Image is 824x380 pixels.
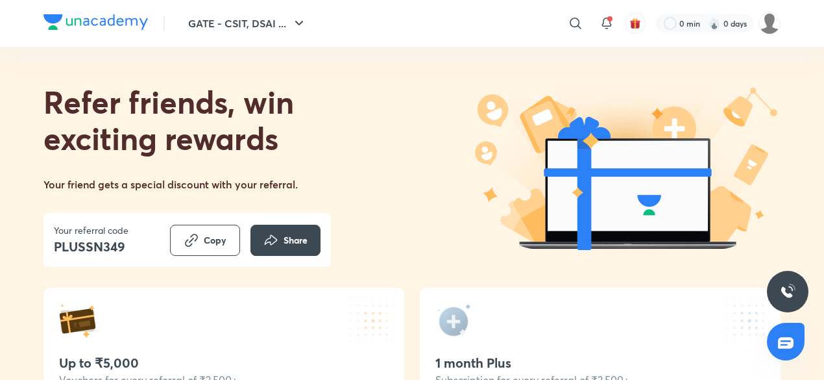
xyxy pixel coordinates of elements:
[435,303,472,340] img: reward
[43,14,148,33] a: Company Logo
[59,303,95,340] img: reward
[435,355,765,370] div: 1 month Plus
[54,237,128,257] h4: PLUSSN349
[469,82,781,253] img: laptop
[250,225,321,256] button: Share
[629,18,641,29] img: avatar
[180,10,315,36] button: GATE - CSIT, DSAI ...
[708,17,721,30] img: streak
[43,83,331,156] h1: Refer friends, win exciting rewards
[204,234,226,247] span: Copy
[284,234,308,247] span: Share
[780,284,795,299] img: ttu
[43,177,298,192] h5: Your friend gets a special discount with your referral.
[54,223,128,237] p: Your referral code
[625,13,646,34] button: avatar
[43,14,148,30] img: Company Logo
[170,225,240,256] button: Copy
[758,12,781,34] img: Aalok kumar
[59,355,389,370] div: Up to ₹5,000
